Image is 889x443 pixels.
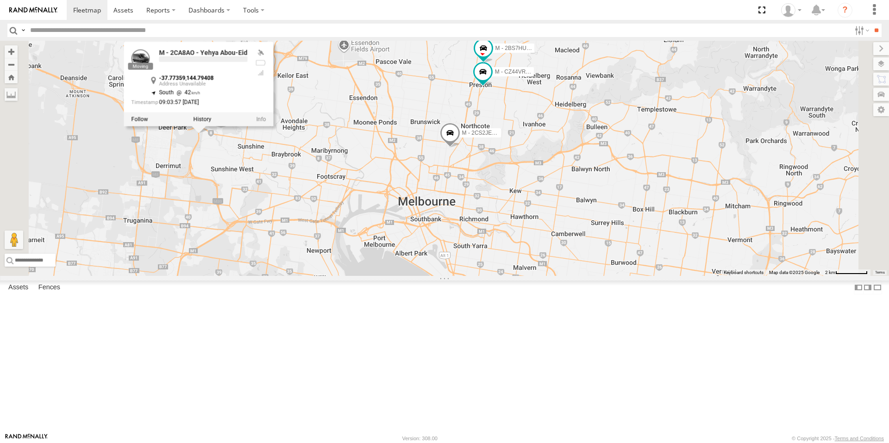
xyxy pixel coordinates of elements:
a: View Asset Details [131,49,150,68]
button: Drag Pegman onto the map to open Street View [5,231,23,249]
label: Fences [34,281,65,294]
label: Realtime tracking of Asset [131,116,148,123]
span: Map data ©2025 Google [769,270,820,275]
span: M - CZ44VR - Suhayl Electrician [495,69,575,75]
button: Keyboard shortcuts [724,269,764,276]
i: ? [838,3,852,18]
label: Assets [4,281,33,294]
label: Search Filter Options [851,24,871,37]
a: Terms (opens in new tab) [875,271,885,275]
div: Valid GPS Fix [255,49,266,56]
strong: -37.77359 [159,75,186,81]
div: Date/time of location update [131,100,248,107]
label: Hide Summary Table [873,281,882,294]
span: South [159,89,174,96]
div: © Copyright 2025 - [792,436,884,441]
label: View Asset History [193,116,211,123]
strong: 144.79408 [187,75,214,81]
span: M - 2BS7HU - [PERSON_NAME] [495,45,577,52]
div: Version: 308.00 [402,436,438,441]
button: Zoom out [5,58,18,71]
a: Terms and Conditions [835,436,884,441]
label: Map Settings [873,103,889,116]
button: Zoom in [5,45,18,58]
label: Dock Summary Table to the Left [854,281,863,294]
span: 2 km [825,270,835,275]
div: Last Event GSM Signal Strength [255,69,266,77]
a: View Asset Details [257,116,266,123]
span: M - 2CS2JE - [PERSON_NAME] [462,130,543,137]
label: Measure [5,88,18,101]
a: M - 2CA8AO - Yehya Abou-Eid [159,49,248,56]
div: Tye Clark [778,3,805,17]
button: Zoom Home [5,71,18,83]
label: Dock Summary Table to the Right [863,281,872,294]
span: 42 [174,89,200,96]
img: rand-logo.svg [9,7,57,13]
button: Map Scale: 2 km per 66 pixels [822,269,870,276]
div: No battery health information received from this device. [255,59,266,67]
label: Search Query [19,24,27,37]
div: , [159,75,248,87]
a: Visit our Website [5,434,48,443]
